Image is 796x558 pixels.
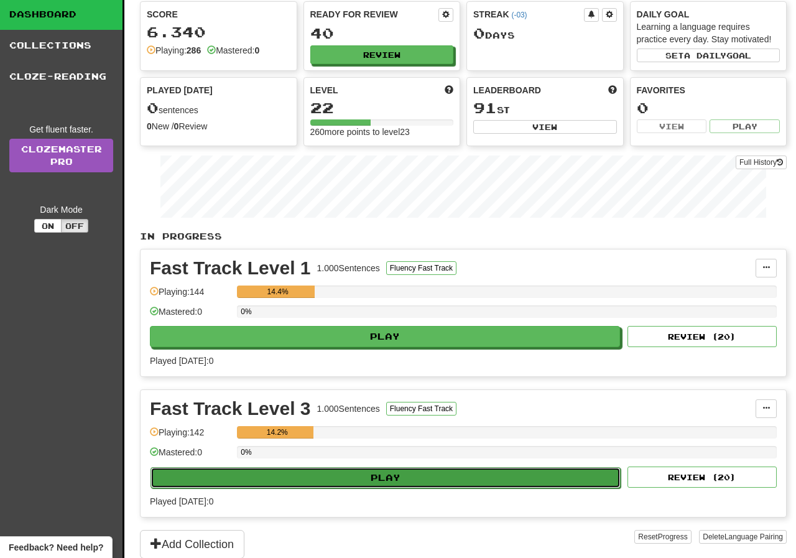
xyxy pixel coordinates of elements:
[608,84,617,96] span: This week in points, UTC
[207,44,259,57] div: Mastered:
[310,26,454,41] div: 40
[310,45,454,64] button: Review
[511,11,527,19] a: (-03)
[150,259,311,277] div: Fast Track Level 1
[9,203,113,216] div: Dark Mode
[147,8,290,21] div: Score
[9,139,113,172] a: ClozemasterPro
[187,45,201,55] strong: 286
[147,100,290,116] div: sentences
[147,84,213,96] span: Played [DATE]
[473,24,485,42] span: 0
[147,24,290,40] div: 6.340
[147,99,159,116] span: 0
[9,123,113,136] div: Get fluent faster.
[317,402,380,415] div: 1.000 Sentences
[473,99,497,116] span: 91
[634,530,691,544] button: ResetProgress
[473,120,617,134] button: View
[473,84,541,96] span: Leaderboard
[241,426,313,439] div: 14.2%
[710,119,780,133] button: Play
[310,8,439,21] div: Ready for Review
[147,121,152,131] strong: 0
[317,262,380,274] div: 1.000 Sentences
[150,286,231,306] div: Playing: 144
[637,49,780,62] button: Seta dailygoal
[699,530,787,544] button: DeleteLanguage Pairing
[147,120,290,133] div: New / Review
[174,121,179,131] strong: 0
[150,446,231,467] div: Mastered: 0
[150,426,231,447] div: Playing: 142
[310,100,454,116] div: 22
[241,286,315,298] div: 14.4%
[140,230,787,243] p: In Progress
[736,156,787,169] button: Full History
[684,51,726,60] span: a daily
[386,261,456,275] button: Fluency Fast Track
[150,399,311,418] div: Fast Track Level 3
[34,219,62,233] button: On
[627,467,777,488] button: Review (20)
[254,45,259,55] strong: 0
[150,496,213,506] span: Played [DATE]: 0
[637,119,707,133] button: View
[627,326,777,347] button: Review (20)
[61,219,88,233] button: Off
[473,8,584,21] div: Streak
[310,84,338,96] span: Level
[150,467,621,488] button: Play
[386,402,456,416] button: Fluency Fast Track
[147,44,201,57] div: Playing:
[445,84,453,96] span: Score more points to level up
[150,326,620,347] button: Play
[637,84,780,96] div: Favorites
[150,305,231,326] div: Mastered: 0
[658,532,688,541] span: Progress
[637,8,780,21] div: Daily Goal
[724,532,783,541] span: Language Pairing
[473,100,617,116] div: st
[310,126,454,138] div: 260 more points to level 23
[150,356,213,366] span: Played [DATE]: 0
[473,26,617,42] div: Day s
[9,541,103,554] span: Open feedback widget
[637,21,780,45] div: Learning a language requires practice every day. Stay motivated!
[637,100,780,116] div: 0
